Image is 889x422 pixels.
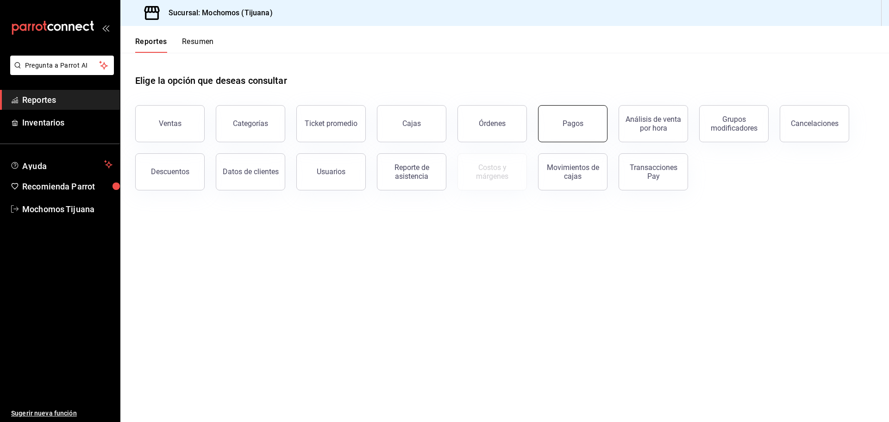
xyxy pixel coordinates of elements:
div: Costos y márgenes [463,163,521,181]
div: Descuentos [151,167,189,176]
div: Pagos [563,119,583,128]
button: Contrata inventarios para ver este reporte [457,153,527,190]
a: Pregunta a Parrot AI [6,67,114,77]
button: Análisis de venta por hora [619,105,688,142]
span: Ayuda [22,159,100,170]
button: Cancelaciones [780,105,849,142]
button: Ticket promedio [296,105,366,142]
div: Usuarios [317,167,345,176]
span: Inventarios [22,116,113,129]
button: Cajas [377,105,446,142]
button: Usuarios [296,153,366,190]
span: Reportes [22,94,113,106]
div: navigation tabs [135,37,214,53]
div: Datos de clientes [223,167,279,176]
button: Transacciones Pay [619,153,688,190]
div: Categorías [233,119,268,128]
h1: Elige la opción que deseas consultar [135,74,287,88]
div: Órdenes [479,119,506,128]
button: Categorías [216,105,285,142]
button: Grupos modificadores [699,105,769,142]
button: open_drawer_menu [102,24,109,31]
div: Cancelaciones [791,119,839,128]
div: Ticket promedio [305,119,357,128]
button: Reportes [135,37,167,53]
button: Resumen [182,37,214,53]
button: Descuentos [135,153,205,190]
h3: Sucursal: Mochomos (Tijuana) [161,7,273,19]
div: Cajas [402,119,421,128]
button: Pregunta a Parrot AI [10,56,114,75]
button: Ventas [135,105,205,142]
button: Pagos [538,105,607,142]
span: Pregunta a Parrot AI [25,61,100,70]
span: Mochomos Tijuana [22,203,113,215]
button: Reporte de asistencia [377,153,446,190]
span: Sugerir nueva función [11,409,113,418]
div: Análisis de venta por hora [625,115,682,132]
button: Movimientos de cajas [538,153,607,190]
div: Transacciones Pay [625,163,682,181]
span: Recomienda Parrot [22,180,113,193]
div: Movimientos de cajas [544,163,601,181]
button: Datos de clientes [216,153,285,190]
div: Reporte de asistencia [383,163,440,181]
div: Grupos modificadores [705,115,763,132]
div: Ventas [159,119,182,128]
button: Órdenes [457,105,527,142]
